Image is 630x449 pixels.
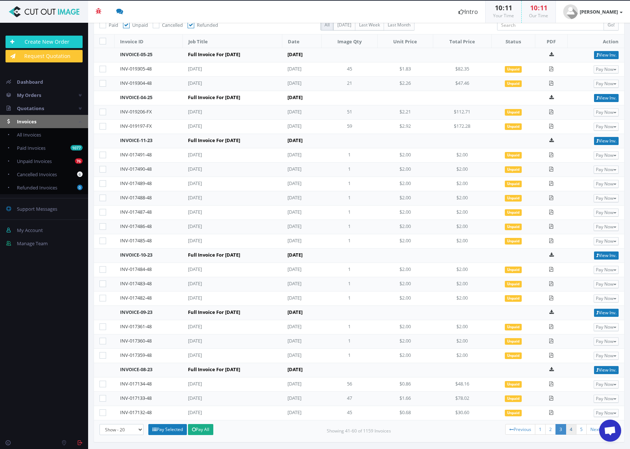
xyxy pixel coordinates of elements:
[594,337,619,345] button: Pay Now
[115,35,183,48] th: Invoice ID
[594,352,619,360] button: Pay Now
[505,195,522,202] span: Unpaid
[282,263,321,277] td: [DATE]
[604,19,619,30] input: Go!
[321,35,377,48] th: Image Qty
[17,184,57,191] span: Refunded Invoices
[321,234,377,249] td: 1
[182,91,282,105] td: Full Invoice For [DATE]
[505,109,522,116] span: Unpaid
[377,191,433,206] td: $2.00
[384,19,414,30] label: Last Month
[505,338,522,345] span: Unpaid
[594,51,619,59] a: View Inv.
[17,92,41,98] span: My Orders
[282,62,321,77] td: [DATE]
[505,209,522,216] span: Unpaid
[182,134,282,148] td: Full Invoice For [DATE]
[282,148,321,163] td: [DATE]
[377,35,433,48] th: Unit Price
[505,224,522,230] span: Unpaid
[545,424,556,435] a: 2
[17,105,44,112] span: Quotations
[120,166,152,172] a: INV-017490-48
[497,19,604,30] input: Search
[321,392,377,406] td: 47
[433,234,491,249] td: $2.00
[594,123,619,131] button: Pay Now
[377,234,433,249] td: $2.00
[377,334,433,349] td: $2.00
[505,281,522,287] span: Unpaid
[321,105,377,120] td: 51
[148,424,187,435] a: Pay Selected
[120,352,152,358] a: INV-017359-48
[594,309,619,317] a: View Inv.
[377,163,433,177] td: $2.00
[594,294,619,303] button: Pay Now
[433,77,491,91] td: $47.46
[493,12,514,19] small: Your Time
[321,263,377,277] td: 1
[120,223,152,229] a: INV-017486-48
[120,65,152,72] a: INV-019305-48
[282,91,377,105] td: [DATE]
[594,151,619,159] button: Pay Now
[120,266,152,272] a: INV-017484-48
[505,324,522,330] span: Unpaid
[120,108,152,115] a: INV-019206-FX
[77,171,83,177] b: 6
[377,292,433,306] td: $2.00
[377,320,433,334] td: $2.00
[505,352,522,359] span: Unpaid
[282,48,377,62] td: [DATE]
[594,223,619,231] button: Pay Now
[529,12,548,19] small: Our Time
[282,292,321,306] td: [DATE]
[162,22,183,28] span: Cancelled
[433,35,491,48] th: Total Price
[17,118,36,125] span: Invoices
[188,337,261,344] div: [DATE]
[321,19,334,30] label: All
[321,320,377,334] td: 1
[433,292,491,306] td: $2.00
[282,363,377,377] td: [DATE]
[594,380,619,388] button: Pay Now
[377,148,433,163] td: $2.00
[576,424,587,435] a: 5
[120,380,152,387] a: INV-017134-48
[377,377,433,392] td: $0.86
[321,148,377,163] td: 1
[120,94,152,101] a: INVOICE-04-25
[377,392,433,406] td: $1.66
[530,3,537,12] span: 10
[505,381,522,388] span: Unpaid
[120,337,152,344] a: INV-017360-48
[505,152,522,159] span: Unpaid
[377,105,433,120] td: $2.21
[540,3,547,12] span: 11
[355,19,384,30] label: Last Week
[120,123,152,129] a: INV-019197-FX
[188,108,261,115] div: [DATE]
[433,177,491,191] td: $2.00
[6,36,83,48] a: Create New Order
[182,363,282,377] td: Full Invoice For [DATE]
[505,181,522,187] span: Unpaid
[120,237,152,244] a: INV-017485-48
[188,123,261,130] div: [DATE]
[282,220,321,234] td: [DATE]
[433,334,491,349] td: $2.00
[188,166,261,173] div: [DATE]
[321,177,377,191] td: 1
[321,349,377,363] td: 1
[188,395,261,402] div: [DATE]
[120,137,152,144] a: INVOICE-11-23
[599,420,621,442] a: Open chat
[594,65,619,73] button: Pay Now
[70,145,83,151] b: 1077
[433,406,491,420] td: $30.60
[321,206,377,220] td: 1
[568,35,624,48] th: Action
